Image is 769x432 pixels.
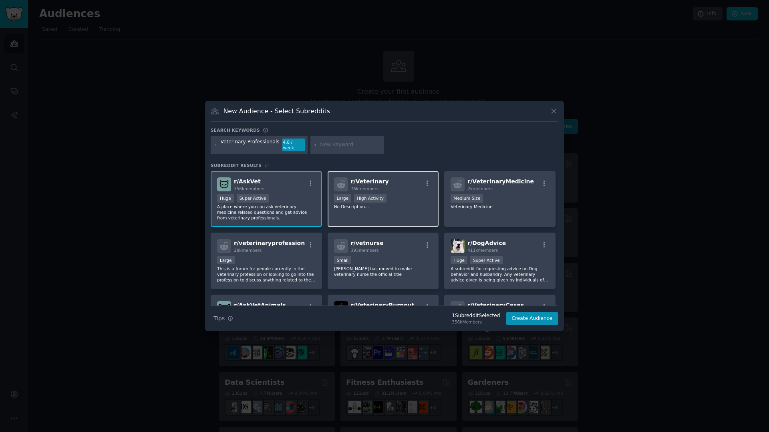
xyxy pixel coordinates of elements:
[234,178,261,185] span: r/ AskVet
[237,194,269,203] div: Super Active
[467,302,524,308] span: r/ VeterinaryCases
[334,204,433,209] p: No Description...
[217,256,235,264] div: Large
[221,139,280,151] div: Veterinary Professionals
[217,301,231,315] img: AskVetAnimals
[451,266,549,283] p: A subreddit for requesting advice on Dog behavior and husbandry. Any veterinary advice given is b...
[211,127,260,133] h3: Search keywords
[467,178,534,185] span: r/ VeterinaryMedicine
[234,240,305,246] span: r/ veterinaryprofession
[217,177,231,191] img: AskVet
[282,139,305,151] div: 4.8 / week
[354,194,387,203] div: High Activity
[223,107,330,115] h3: New Audience - Select Subreddits
[334,301,348,315] img: VeterinaryBurnout
[334,266,433,277] p: [PERSON_NAME] has moved to make veterinary nurse the official title
[351,178,389,185] span: r/ Veterinary
[211,311,236,326] button: Tips
[234,186,264,191] span: 356k members
[452,312,500,319] div: 1 Subreddit Selected
[320,141,381,149] input: New Keyword
[234,248,262,253] span: 28k members
[451,239,465,253] img: DogAdvice
[351,248,379,253] span: 393 members
[351,186,378,191] span: 76k members
[351,302,415,308] span: r/ VeterinaryBurnout
[217,194,234,203] div: Huge
[334,194,352,203] div: Large
[234,302,286,308] span: r/ AskVetAnimals
[467,248,498,253] span: 411k members
[470,256,503,264] div: Super Active
[467,240,506,246] span: r/ DogAdvice
[334,256,351,264] div: Small
[213,314,225,323] span: Tips
[451,204,549,209] p: Veterinary Medicine
[351,240,384,246] span: r/ vetnurse
[452,319,500,325] div: 356k Members
[264,163,270,168] span: 14
[217,266,316,283] p: This is a forum for people currently in the veterinary profession or looking to go into the profe...
[506,312,559,326] button: Create Audience
[451,194,483,203] div: Medium Size
[211,163,262,168] span: Subreddit Results
[217,204,316,221] p: A place where you can ask veterinary medicine related questions and get advice from veterinary pr...
[467,186,493,191] span: 2k members
[451,256,467,264] div: Huge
